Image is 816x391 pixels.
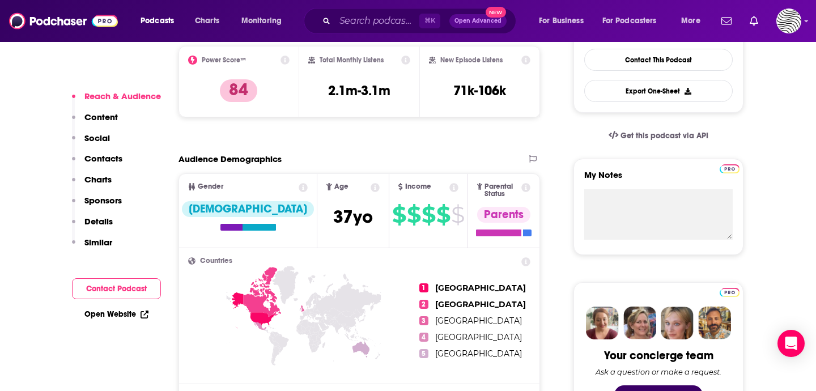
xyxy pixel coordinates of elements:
h2: New Episode Listens [440,56,503,64]
a: Pro website [720,286,739,297]
button: Contact Podcast [72,278,161,299]
label: My Notes [584,169,733,189]
span: 3 [419,316,428,325]
span: 2 [419,300,428,309]
button: Social [72,133,110,154]
button: Similar [72,237,112,258]
span: Age [334,183,348,190]
span: 37 yo [333,206,373,228]
img: Sydney Profile [586,307,619,339]
button: Open AdvancedNew [449,14,507,28]
input: Search podcasts, credits, & more... [335,12,419,30]
img: Barbara Profile [623,307,656,339]
span: 4 [419,333,428,342]
a: Pro website [720,163,739,173]
button: Reach & Audience [72,91,161,112]
p: Content [84,112,118,122]
span: New [486,7,506,18]
img: Jules Profile [661,307,694,339]
span: [GEOGRAPHIC_DATA] [435,299,526,309]
div: [DEMOGRAPHIC_DATA] [182,201,314,217]
p: 84 [220,79,257,102]
span: Parental Status [484,183,519,198]
span: $ [392,206,406,224]
button: Content [72,112,118,133]
p: Social [84,133,110,143]
h2: Total Monthly Listens [320,56,384,64]
p: Contacts [84,153,122,164]
h2: Power Score™ [202,56,246,64]
div: Parents [477,207,530,223]
button: Export One-Sheet [584,80,733,102]
span: For Podcasters [602,13,657,29]
img: User Profile [776,8,801,33]
span: Charts [195,13,219,29]
span: 5 [419,349,428,358]
img: Jon Profile [698,307,731,339]
span: $ [407,206,420,224]
span: [GEOGRAPHIC_DATA] [435,316,522,326]
a: Show notifications dropdown [717,11,736,31]
button: open menu [595,12,673,30]
button: open menu [233,12,296,30]
p: Charts [84,174,112,185]
button: Charts [72,174,112,195]
span: Gender [198,183,223,190]
div: Ask a question or make a request. [596,367,721,376]
span: More [681,13,700,29]
span: Get this podcast via API [620,131,708,141]
span: Podcasts [141,13,174,29]
img: Podchaser Pro [720,288,739,297]
button: Details [72,216,113,237]
img: Podchaser Pro [720,164,739,173]
span: $ [451,206,464,224]
span: [GEOGRAPHIC_DATA] [435,283,526,293]
button: open menu [673,12,715,30]
span: $ [422,206,435,224]
span: [GEOGRAPHIC_DATA] [435,348,522,359]
button: open menu [531,12,598,30]
h3: 2.1m-3.1m [328,82,390,99]
span: [GEOGRAPHIC_DATA] [435,332,522,342]
a: Contact This Podcast [584,49,733,71]
h2: Audience Demographics [178,154,282,164]
a: Show notifications dropdown [745,11,763,31]
span: Logged in as OriginalStrategies [776,8,801,33]
div: Open Intercom Messenger [777,330,805,357]
p: Sponsors [84,195,122,206]
span: Open Advanced [454,18,501,24]
button: open menu [133,12,189,30]
span: 1 [419,283,428,292]
button: Show profile menu [776,8,801,33]
p: Similar [84,237,112,248]
span: $ [436,206,450,224]
span: Income [405,183,431,190]
p: Details [84,216,113,227]
span: Monitoring [241,13,282,29]
div: Search podcasts, credits, & more... [314,8,527,34]
button: Contacts [72,153,122,174]
h3: 71k-106k [453,82,506,99]
a: Get this podcast via API [600,122,717,150]
button: Sponsors [72,195,122,216]
a: Open Website [84,309,148,319]
div: Your concierge team [604,348,713,363]
img: Podchaser - Follow, Share and Rate Podcasts [9,10,118,32]
span: ⌘ K [419,14,440,28]
a: Charts [188,12,226,30]
p: Reach & Audience [84,91,161,101]
span: Countries [200,257,232,265]
span: For Business [539,13,584,29]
